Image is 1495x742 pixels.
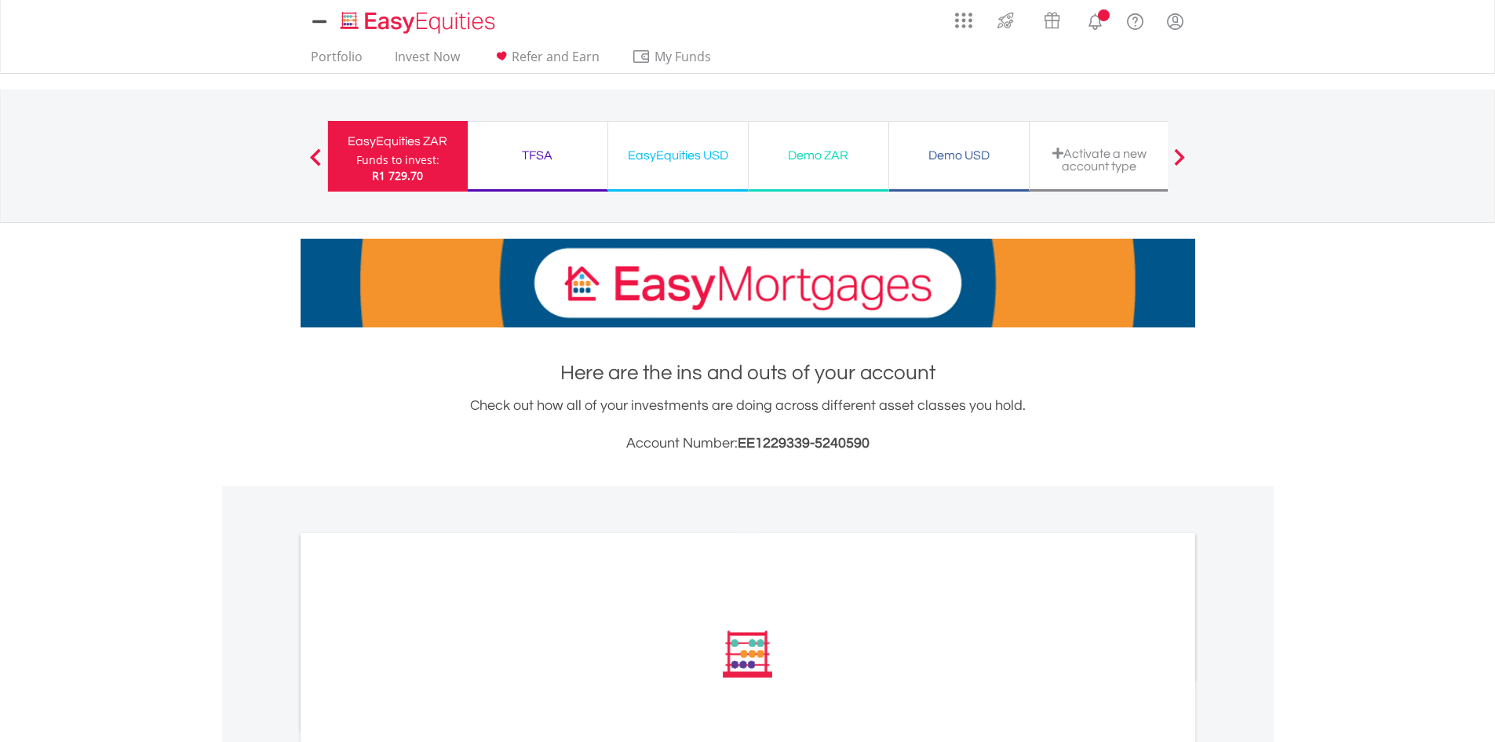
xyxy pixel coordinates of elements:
[758,144,879,166] div: Demo ZAR
[301,359,1195,387] h1: Here are the ins and outs of your account
[512,48,600,65] span: Refer and Earn
[618,144,738,166] div: EasyEquities USD
[632,46,735,67] span: My Funds
[486,49,606,73] a: Refer and Earn
[899,144,1019,166] div: Demo USD
[1115,4,1155,35] a: FAQ's and Support
[334,4,501,35] a: Home page
[304,49,369,73] a: Portfolio
[372,168,423,183] span: R1 729.70
[477,144,598,166] div: TFSA
[301,433,1195,455] h3: Account Number:
[1075,4,1115,35] a: Notifications
[388,49,466,73] a: Invest Now
[1039,147,1160,173] div: Activate a new account type
[1029,4,1075,33] a: Vouchers
[337,9,501,35] img: EasyEquities_Logo.png
[301,395,1195,455] div: Check out how all of your investments are doing across different asset classes you hold.
[356,152,439,168] div: Funds to invest:
[1039,8,1065,33] img: vouchers-v2.svg
[1155,4,1195,38] a: My Profile
[301,239,1195,327] img: EasyMortage Promotion Banner
[738,436,870,451] span: EE1229339-5240590
[993,8,1019,33] img: thrive-v2.svg
[337,130,458,152] div: EasyEquities ZAR
[945,4,983,29] a: AppsGrid
[955,12,972,29] img: grid-menu-icon.svg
